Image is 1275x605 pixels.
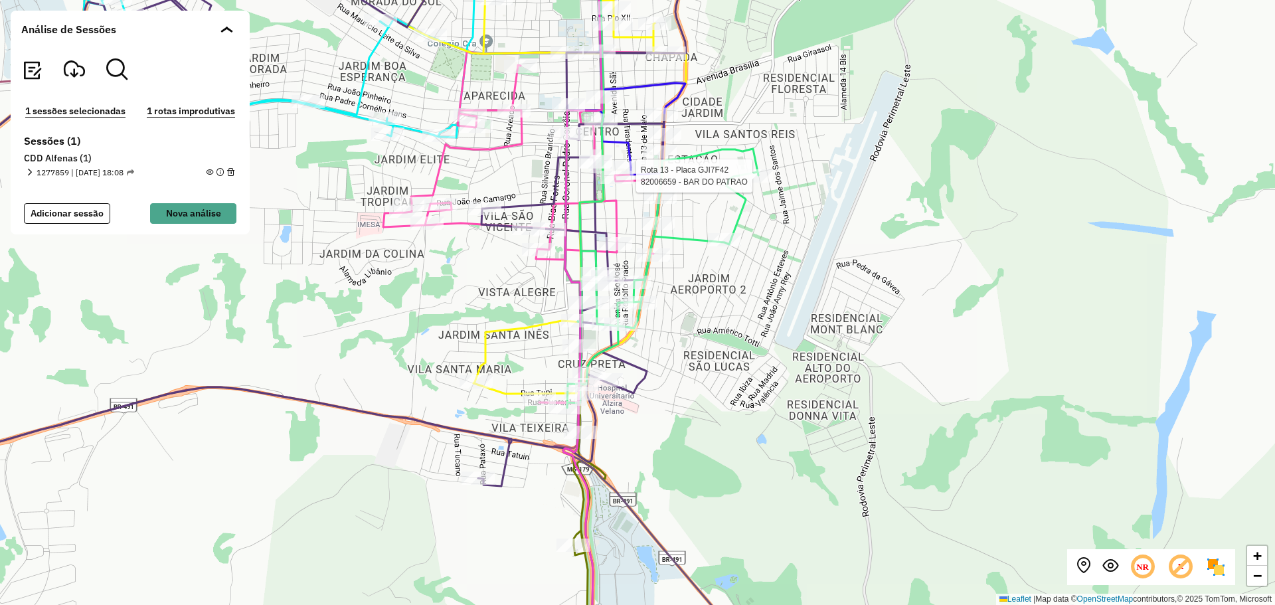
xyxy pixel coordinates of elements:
span: | [1033,594,1035,604]
button: Nova análise [150,203,236,224]
span: Ocultar NR [1129,553,1157,581]
button: Visualizar Romaneio Exportadas [64,58,85,82]
h6: CDD Alfenas (1) [24,153,236,165]
span: Análise de Sessões [21,21,116,37]
span: 1277859 | [DATE] 18:08 [37,167,134,179]
button: 1 sessões selecionadas [21,104,129,119]
span: + [1253,547,1262,564]
button: Adicionar sessão [24,203,110,224]
a: OpenStreetMap [1077,594,1134,604]
h6: Sessões (1) [24,135,236,147]
button: Exibir sessão original [1102,558,1118,577]
div: Map data © contributors,© 2025 TomTom, Microsoft [996,594,1275,605]
a: Leaflet [999,594,1031,604]
span: Exibir rótulo [1167,553,1195,581]
a: Zoom in [1247,546,1267,566]
span: − [1253,567,1262,584]
button: Visualizar relatório de Roteirização Exportadas [21,58,42,82]
button: Centralizar mapa no depósito ou ponto de apoio [1076,558,1092,577]
img: Exibir/Ocultar setores [1205,557,1227,578]
button: 1 rotas improdutivas [143,104,239,119]
a: Zoom out [1247,566,1267,586]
